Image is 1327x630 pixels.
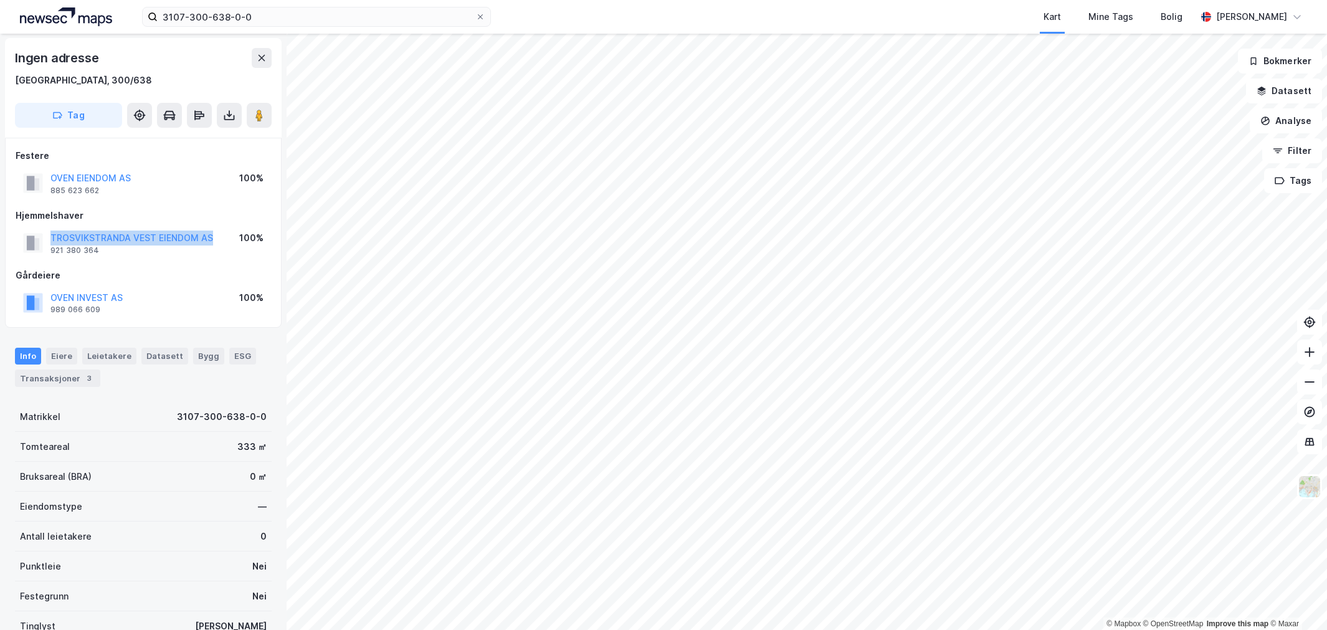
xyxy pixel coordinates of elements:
[15,348,41,364] div: Info
[20,559,61,574] div: Punktleie
[20,409,60,424] div: Matrikkel
[20,529,92,544] div: Antall leietakere
[193,348,224,364] div: Bygg
[20,589,69,604] div: Festegrunn
[260,529,267,544] div: 0
[46,348,77,364] div: Eiere
[1265,570,1327,630] div: Kontrollprogram for chat
[1298,475,1321,499] img: Z
[141,348,188,364] div: Datasett
[83,372,95,384] div: 3
[1262,138,1322,163] button: Filter
[177,409,267,424] div: 3107-300-638-0-0
[237,439,267,454] div: 333 ㎡
[252,589,267,604] div: Nei
[1088,9,1133,24] div: Mine Tags
[1106,619,1141,628] a: Mapbox
[239,171,264,186] div: 100%
[1044,9,1061,24] div: Kart
[252,559,267,574] div: Nei
[258,499,267,514] div: —
[1265,570,1327,630] iframe: Chat Widget
[20,469,92,484] div: Bruksareal (BRA)
[1143,619,1204,628] a: OpenStreetMap
[20,439,70,454] div: Tomteareal
[50,246,99,255] div: 921 380 364
[20,7,112,26] img: logo.a4113a55bc3d86da70a041830d287a7e.svg
[15,370,100,387] div: Transaksjoner
[250,469,267,484] div: 0 ㎡
[20,499,82,514] div: Eiendomstype
[16,268,271,283] div: Gårdeiere
[1246,79,1322,103] button: Datasett
[1207,619,1268,628] a: Improve this map
[15,73,152,88] div: [GEOGRAPHIC_DATA], 300/638
[239,290,264,305] div: 100%
[16,208,271,223] div: Hjemmelshaver
[1238,49,1322,74] button: Bokmerker
[50,186,99,196] div: 885 623 662
[82,348,136,364] div: Leietakere
[229,348,256,364] div: ESG
[1264,168,1322,193] button: Tags
[1250,108,1322,133] button: Analyse
[16,148,271,163] div: Festere
[158,7,475,26] input: Søk på adresse, matrikkel, gårdeiere, leietakere eller personer
[15,103,122,128] button: Tag
[50,305,100,315] div: 989 066 609
[239,231,264,246] div: 100%
[1161,9,1182,24] div: Bolig
[1216,9,1287,24] div: [PERSON_NAME]
[15,48,101,68] div: Ingen adresse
